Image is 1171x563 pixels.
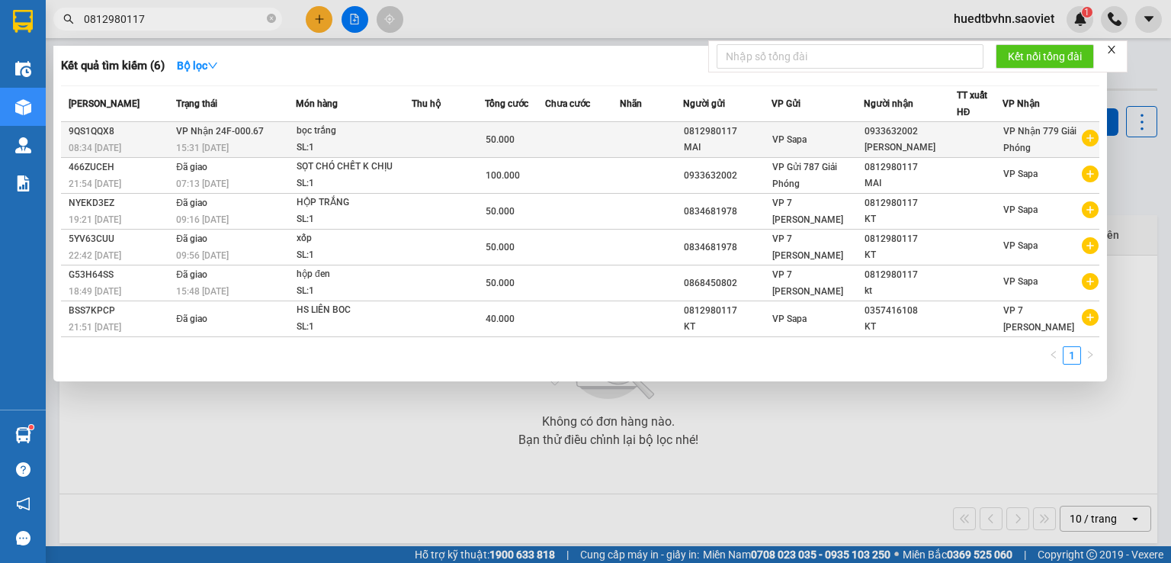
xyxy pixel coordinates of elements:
span: 50.000 [486,242,515,253]
span: 09:56 [DATE] [176,250,229,261]
div: 9QS1QQX8 [69,124,172,140]
div: 0812980117 [865,159,955,175]
sup: 1 [29,425,34,429]
span: Người gửi [683,98,725,109]
span: VP Sapa [772,314,807,324]
span: 07:13 [DATE] [176,179,229,189]
span: VP Gửi 787 Giải Phóng [772,162,837,189]
button: Bộ lọcdown [165,53,230,78]
strong: Bộ lọc [177,60,218,72]
span: message [16,531,30,545]
div: hộp đen [297,266,411,283]
h3: Kết quả tìm kiếm ( 6 ) [61,58,165,74]
span: right [1086,350,1095,359]
div: KT [865,211,955,227]
div: BSS7KPCP [69,303,172,319]
span: notification [16,497,30,511]
span: VP 7 [PERSON_NAME] [772,269,843,297]
span: question-circle [16,462,30,477]
span: plus-circle [1082,130,1099,146]
div: SL: 1 [297,247,411,264]
span: close-circle [267,14,276,23]
img: warehouse-icon [15,61,31,77]
span: 19:21 [DATE] [69,214,121,225]
div: 0868450802 [684,275,771,291]
div: 0933632002 [684,168,771,184]
span: close-circle [267,12,276,27]
button: left [1044,346,1063,365]
div: 0812980117 [684,303,771,319]
img: warehouse-icon [15,99,31,115]
span: VP 7 [PERSON_NAME] [772,198,843,225]
span: VP Nhận [1003,98,1040,109]
div: 0812980117 [865,231,955,247]
span: TT xuất HĐ [957,90,987,117]
span: close [1106,44,1117,55]
div: 0357416108 [865,303,955,319]
span: 21:51 [DATE] [69,322,121,333]
span: plus-circle [1082,273,1099,290]
div: 0812980117 [865,267,955,283]
span: VP Sapa [1003,240,1038,251]
span: Thu hộ [412,98,441,109]
span: plus-circle [1082,309,1099,326]
span: 50.000 [486,134,515,145]
div: 0834681978 [684,240,771,256]
li: Next Page [1081,346,1099,365]
span: 22:42 [DATE] [69,250,121,261]
div: SL: 1 [297,319,411,336]
button: Kết nối tổng đài [996,44,1094,69]
div: MAI [865,175,955,191]
img: warehouse-icon [15,427,31,443]
div: 0812980117 [865,195,955,211]
div: NYEKD3EZ [69,195,172,211]
img: solution-icon [15,175,31,191]
span: VP 7 [PERSON_NAME] [1003,305,1074,333]
div: HỘP TRẮNG [297,195,411,211]
div: SL: 1 [297,175,411,192]
div: SL: 1 [297,283,411,300]
img: warehouse-icon [15,137,31,153]
span: Trạng thái [176,98,217,109]
span: plus-circle [1082,237,1099,254]
span: VP 7 [PERSON_NAME] [772,233,843,261]
input: Tìm tên, số ĐT hoặc mã đơn [84,11,264,27]
span: down [207,60,218,71]
span: Đã giao [176,162,207,172]
span: Đã giao [176,269,207,280]
span: 15:48 [DATE] [176,286,229,297]
div: SL: 1 [297,140,411,156]
div: SL: 1 [297,211,411,228]
div: G53H64SS [69,267,172,283]
div: xốp [297,230,411,247]
div: kt [865,283,955,299]
div: KT [865,247,955,263]
span: Chưa cước [545,98,590,109]
span: Người nhận [864,98,913,109]
div: KT [684,319,771,335]
span: VP Nhận 24F-000.67 [176,126,264,137]
div: 0834681978 [684,204,771,220]
div: 5YV63CUU [69,231,172,247]
div: KT [865,319,955,335]
span: Tổng cước [485,98,528,109]
span: plus-circle [1082,166,1099,182]
div: bọc trắng [297,123,411,140]
span: left [1049,350,1058,359]
span: Đã giao [176,314,207,324]
li: Previous Page [1044,346,1063,365]
span: plus-circle [1082,201,1099,218]
span: Đã giao [176,233,207,244]
span: 18:49 [DATE] [69,286,121,297]
div: MAI [684,140,771,156]
span: 40.000 [486,314,515,324]
span: VP Sapa [1003,204,1038,215]
span: Đã giao [176,198,207,208]
span: VP Sapa [1003,276,1038,287]
span: VP Sapa [1003,169,1038,179]
span: 50.000 [486,206,515,217]
span: [PERSON_NAME] [69,98,140,109]
div: 0812980117 [684,124,771,140]
span: VP Nhận 779 Giải Phóng [1003,126,1076,153]
button: right [1081,346,1099,365]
